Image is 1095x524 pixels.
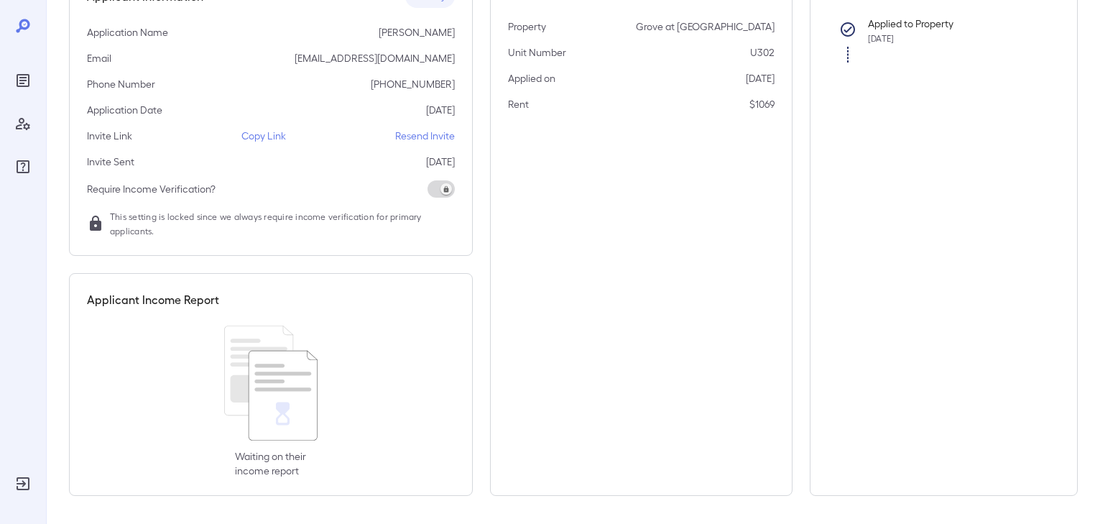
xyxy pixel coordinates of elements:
[426,155,455,169] p: [DATE]
[87,182,216,196] p: Require Income Verification?
[371,77,455,91] p: [PHONE_NUMBER]
[87,103,162,117] p: Application Date
[868,17,1037,31] p: Applied to Property
[508,19,546,34] p: Property
[235,449,306,478] p: Waiting on their income report
[87,77,155,91] p: Phone Number
[746,71,775,86] p: [DATE]
[87,51,111,65] p: Email
[241,129,286,143] p: Copy Link
[749,97,775,111] p: $1069
[11,472,34,495] div: Log Out
[508,97,529,111] p: Rent
[87,291,219,308] h5: Applicant Income Report
[11,155,34,178] div: FAQ
[395,129,455,143] p: Resend Invite
[87,129,132,143] p: Invite Link
[379,25,455,40] p: [PERSON_NAME]
[87,25,168,40] p: Application Name
[426,103,455,117] p: [DATE]
[110,209,455,238] span: This setting is locked since we always require income verification for primary applicants.
[87,155,134,169] p: Invite Sent
[11,69,34,92] div: Reports
[11,112,34,135] div: Manage Users
[295,51,455,65] p: [EMAIL_ADDRESS][DOMAIN_NAME]
[868,33,894,43] span: [DATE]
[750,45,775,60] p: U302
[636,19,775,34] p: Grove at [GEOGRAPHIC_DATA]
[508,45,566,60] p: Unit Number
[508,71,555,86] p: Applied on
